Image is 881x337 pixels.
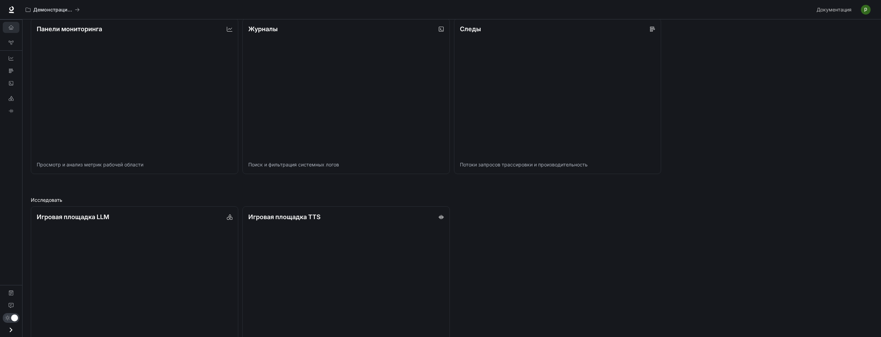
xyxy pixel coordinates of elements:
p: Поиск и фильтрация системных логов [248,161,444,168]
a: Панели мониторингаПросмотр и анализ метрик рабочей области [31,18,238,174]
a: СледыПотоки запросов трассировки и производительность [454,18,661,174]
button: Открытый ящик [3,323,19,337]
a: Обзор [3,22,19,33]
a: Игровая площадка LLM [3,93,19,104]
a: Обратная связь [3,300,19,311]
p: Игровая площадка LLM [37,212,109,222]
p: Потоки запросов трассировки и производительность [460,161,656,168]
a: Журналы [3,78,19,89]
p: Просмотр и анализ метрик рабочей области [37,161,232,168]
p: Панели мониторинга [37,24,102,34]
a: ЖурналыПоиск и фильтрация системных логов [242,18,450,174]
p: Журналы [248,24,278,34]
p: Демонстрации ИИ в игровом мире [33,7,72,13]
h2: Исследовать [31,196,873,204]
a: Игровая площадка TTS [3,105,19,116]
button: Аватар пользователя [859,3,873,17]
a: Документация [814,3,856,17]
button: Все рабочие пространства [23,3,83,17]
a: Графовый реестр [3,37,19,48]
p: Следы [460,24,481,34]
span: Документация [817,6,852,14]
a: Следы [3,65,19,76]
a: Документация [3,287,19,299]
a: Панели мониторинга [3,53,19,64]
p: Игровая площадка TTS [248,212,321,222]
img: Аватар пользователя [861,5,871,15]
span: Переключение темного режима [11,314,18,321]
